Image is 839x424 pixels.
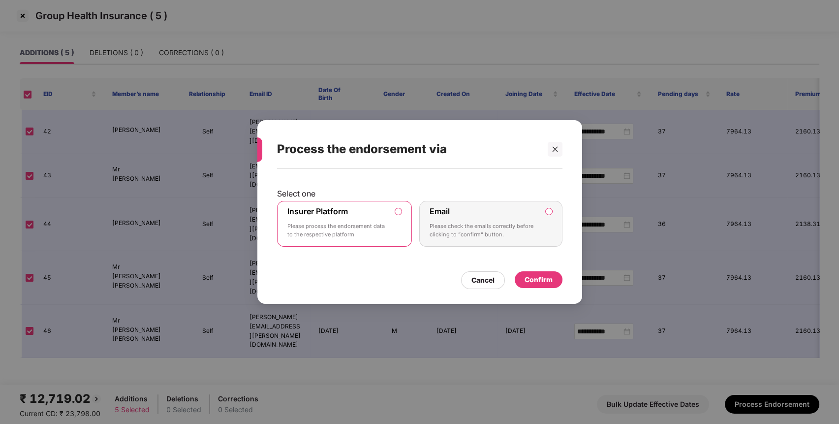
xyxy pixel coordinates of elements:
p: Please process the endorsement data to the respective platform [287,222,388,239]
p: Please check the emails correctly before clicking to “confirm” button. [429,222,538,239]
label: Email [429,206,449,216]
input: Insurer PlatformPlease process the endorsement data to the respective platform [395,208,401,215]
div: Cancel [471,275,495,286]
div: Confirm [525,274,553,285]
input: EmailPlease check the emails correctly before clicking to “confirm” button. [546,208,552,215]
p: Select one [277,189,562,198]
span: close [551,145,558,152]
label: Insurer Platform [287,206,348,216]
div: Process the endorsement via [277,130,539,168]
